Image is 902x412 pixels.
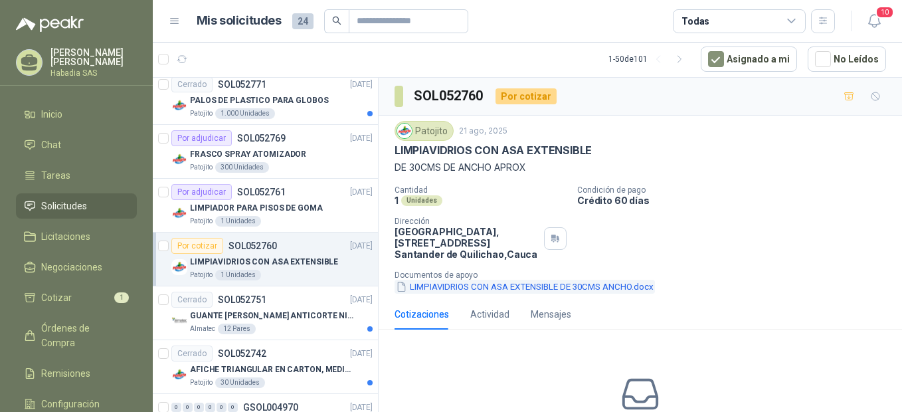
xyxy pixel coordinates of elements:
[41,168,70,183] span: Tareas
[190,162,213,173] p: Patojito
[531,307,571,322] div: Mensajes
[16,16,84,32] img: Logo peakr
[190,94,329,107] p: PALOS DE PLASTICO PARA GLOBOS
[16,361,137,386] a: Remisiones
[16,316,137,356] a: Órdenes de Compra
[350,186,373,199] p: [DATE]
[50,69,137,77] p: Habadia SAS
[608,49,690,70] div: 1 - 50 de 101
[41,199,87,213] span: Solicitudes
[171,130,232,146] div: Por adjudicar
[153,125,378,179] a: Por adjudicarSOL052769[DATE] Company LogoFRASCO SPRAY ATOMIZADORPatojito300 Unidades
[190,324,215,334] p: Almatec
[153,179,378,233] a: Por adjudicarSOL052761[DATE] Company LogoLIMPIADOR PARA PISOS DE GOMAPatojito1 Unidades
[41,260,102,274] span: Negociaciones
[153,286,378,340] a: CerradoSOL052751[DATE] Company LogoGUANTE [PERSON_NAME] ANTICORTE NIV 5 TALLA LAlmatec12 Pares
[228,241,277,251] p: SOL052760
[153,233,378,286] a: Por cotizarSOL052760[DATE] Company LogoLIMPIAVIDRIOS CON ASA EXTENSIBLEPatojito1 Unidades
[577,195,897,206] p: Crédito 60 días
[215,377,265,388] div: 30 Unidades
[153,71,378,125] a: CerradoSOL052771[DATE] Company LogoPALOS DE PLASTICO PARA GLOBOSPatojito1.000 Unidades
[16,285,137,310] a: Cotizar1
[350,78,373,91] p: [DATE]
[395,270,897,280] p: Documentos de apoyo
[350,348,373,360] p: [DATE]
[350,132,373,145] p: [DATE]
[395,226,539,260] p: [GEOGRAPHIC_DATA], [STREET_ADDRESS] Santander de Quilichao , Cauca
[395,280,655,294] button: LIMPIAVIDRIOS CON ASA EXTENSIBLE DE 30CMS ANCHO.docx
[16,132,137,157] a: Chat
[41,290,72,305] span: Cotizar
[41,138,61,152] span: Chat
[218,324,256,334] div: 12 Pares
[577,185,897,195] p: Condición de pago
[171,367,187,383] img: Company Logo
[41,229,90,244] span: Licitaciones
[332,16,341,25] span: search
[205,403,215,412] div: 0
[171,259,187,275] img: Company Logo
[215,270,261,280] div: 1 Unidades
[862,9,886,33] button: 10
[808,47,886,72] button: No Leídos
[395,185,567,195] p: Cantidad
[395,307,449,322] div: Cotizaciones
[171,346,213,361] div: Cerrado
[190,270,213,280] p: Patojito
[190,108,213,119] p: Patojito
[459,125,507,138] p: 21 ago, 2025
[395,217,539,226] p: Dirección
[153,340,378,394] a: CerradoSOL052742[DATE] Company LogoAFICHE TRIANGULAR EN CARTON, MEDIDAS 30 CM X 45 CMPatojito30 U...
[41,366,90,381] span: Remisiones
[171,98,187,114] img: Company Logo
[218,349,266,358] p: SOL052742
[190,202,323,215] p: LIMPIADOR PARA PISOS DE GOMA
[190,148,306,161] p: FRASCO SPRAY ATOMIZADOR
[41,397,100,411] span: Configuración
[215,162,269,173] div: 300 Unidades
[190,216,213,227] p: Patojito
[41,107,62,122] span: Inicio
[50,48,137,66] p: [PERSON_NAME] [PERSON_NAME]
[171,238,223,254] div: Por cotizar
[496,88,557,104] div: Por cotizar
[16,193,137,219] a: Solicitudes
[190,377,213,388] p: Patojito
[171,76,213,92] div: Cerrado
[16,255,137,280] a: Negociaciones
[41,321,124,350] span: Órdenes de Compra
[237,187,286,197] p: SOL052761
[171,205,187,221] img: Company Logo
[401,195,442,206] div: Unidades
[197,11,282,31] h1: Mis solicitudes
[190,363,355,376] p: AFICHE TRIANGULAR EN CARTON, MEDIDAS 30 CM X 45 CM
[350,294,373,306] p: [DATE]
[171,313,187,329] img: Company Logo
[190,310,355,322] p: GUANTE [PERSON_NAME] ANTICORTE NIV 5 TALLA L
[395,121,454,141] div: Patojito
[470,307,509,322] div: Actividad
[16,224,137,249] a: Licitaciones
[171,292,213,308] div: Cerrado
[395,160,886,175] p: DE 30CMS DE ANCHO APROX
[190,256,338,268] p: LIMPIAVIDRIOS CON ASA EXTENSIBLE
[395,195,399,206] p: 1
[171,152,187,167] img: Company Logo
[395,144,592,157] p: LIMPIAVIDRIOS CON ASA EXTENSIBLE
[875,6,894,19] span: 10
[171,403,181,412] div: 0
[701,47,797,72] button: Asignado a mi
[16,102,137,127] a: Inicio
[171,184,232,200] div: Por adjudicar
[183,403,193,412] div: 0
[681,14,709,29] div: Todas
[397,124,412,138] img: Company Logo
[350,240,373,253] p: [DATE]
[114,292,129,303] span: 1
[194,403,204,412] div: 0
[215,216,261,227] div: 1 Unidades
[228,403,238,412] div: 0
[237,134,286,143] p: SOL052769
[292,13,314,29] span: 24
[215,108,275,119] div: 1.000 Unidades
